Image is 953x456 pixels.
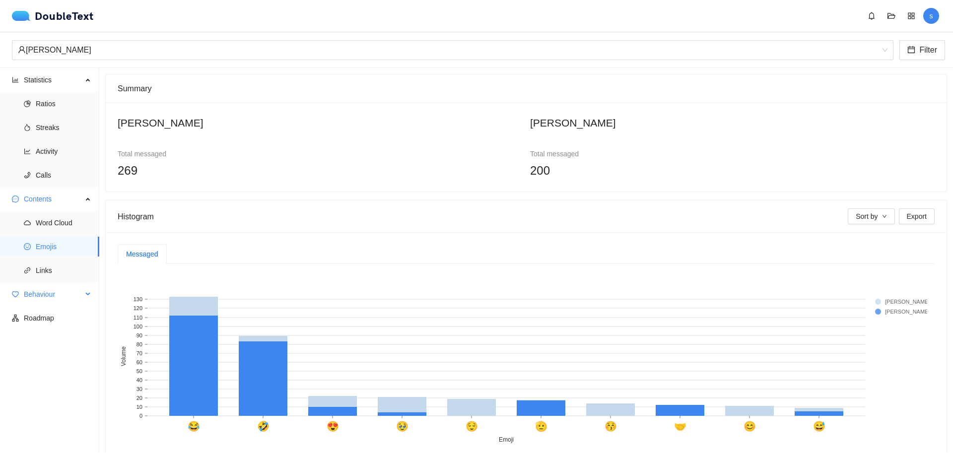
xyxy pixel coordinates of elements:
[396,420,408,432] text: 🥹
[136,368,142,374] text: 50
[18,46,26,54] span: user
[24,308,91,328] span: Roadmap
[904,12,919,20] span: appstore
[24,284,82,304] span: Behaviour
[36,213,91,233] span: Word Cloud
[605,420,617,432] text: 😚
[36,118,91,137] span: Streaks
[884,8,899,24] button: folder-open
[907,211,927,222] span: Export
[134,324,142,329] text: 100
[864,12,879,20] span: bell
[24,267,31,274] span: link
[884,12,899,20] span: folder-open
[813,420,825,432] text: 😅
[899,40,945,60] button: calendarFilter
[674,420,686,432] text: 🤝
[136,341,142,347] text: 80
[118,148,311,159] div: Total messaged
[12,195,19,202] span: message
[36,94,91,114] span: Ratios
[136,377,142,383] text: 40
[139,413,142,419] text: 0
[930,8,933,24] span: s
[118,202,848,231] div: Histogram
[118,115,522,131] h2: [PERSON_NAME]
[466,420,478,432] text: 😌
[882,214,887,220] span: down
[18,41,887,60] span: Mia Naufal
[12,76,19,83] span: bar-chart
[499,436,514,443] text: Emoji
[188,420,200,432] text: 😂
[744,420,756,432] text: 😊
[36,165,91,185] span: Calls
[530,164,550,177] span: 200
[24,100,31,107] span: pie-chart
[919,44,937,56] span: Filter
[257,420,270,432] text: 🤣
[118,74,935,103] div: Summary
[856,211,878,222] span: Sort by
[12,291,19,298] span: heart
[134,315,142,321] text: 110
[18,41,879,60] div: [PERSON_NAME]
[36,261,91,280] span: Links
[12,11,94,21] div: DoubleText
[36,237,91,257] span: Emojis
[134,305,142,311] text: 120
[136,386,142,392] text: 30
[24,70,82,90] span: Statistics
[12,315,19,322] span: apartment
[136,404,142,410] text: 10
[530,115,935,131] h2: [PERSON_NAME]
[24,148,31,155] span: line-chart
[24,243,31,250] span: smile
[134,296,142,302] text: 130
[118,164,137,177] span: 269
[899,208,935,224] button: Export
[903,8,919,24] button: appstore
[12,11,35,21] img: logo
[120,346,127,366] text: Volume
[24,189,82,209] span: Contents
[24,172,31,179] span: phone
[126,249,158,260] div: Messaged
[12,11,94,21] a: logoDoubleText
[136,359,142,365] text: 60
[24,219,31,226] span: cloud
[864,8,880,24] button: bell
[530,148,724,159] div: Total messaged
[848,208,894,224] button: Sort bydown
[36,141,91,161] span: Activity
[136,350,142,356] text: 70
[136,395,142,401] text: 20
[136,332,142,338] text: 90
[907,46,915,55] span: calendar
[535,420,547,432] text: 🫡
[24,124,31,131] span: fire
[327,420,339,432] text: 😍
